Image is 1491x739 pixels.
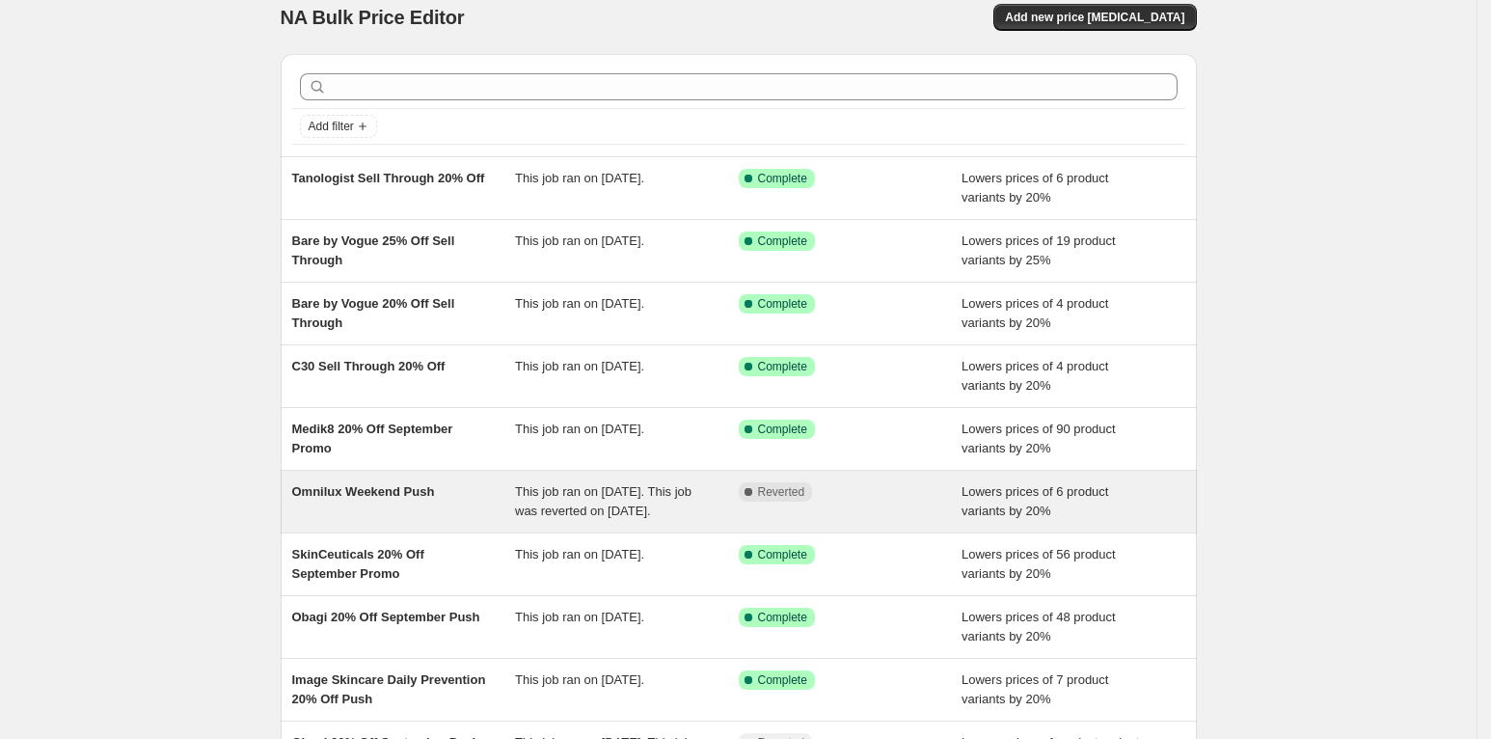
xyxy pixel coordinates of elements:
[292,484,435,499] span: Omnilux Weekend Push
[962,672,1108,706] span: Lowers prices of 7 product variants by 20%
[962,422,1116,455] span: Lowers prices of 90 product variants by 20%
[292,171,485,185] span: Tanologist Sell Through 20% Off
[758,296,807,312] span: Complete
[300,115,377,138] button: Add filter
[292,672,486,706] span: Image Skincare Daily Prevention 20% Off Push
[515,296,644,311] span: This job ran on [DATE].
[962,233,1116,267] span: Lowers prices of 19 product variants by 25%
[962,359,1108,393] span: Lowers prices of 4 product variants by 20%
[515,359,644,373] span: This job ran on [DATE].
[962,296,1108,330] span: Lowers prices of 4 product variants by 20%
[962,171,1108,205] span: Lowers prices of 6 product variants by 20%
[758,171,807,186] span: Complete
[758,422,807,437] span: Complete
[993,4,1196,31] button: Add new price [MEDICAL_DATA]
[962,547,1116,581] span: Lowers prices of 56 product variants by 20%
[292,422,453,455] span: Medik8 20% Off September Promo
[309,119,354,134] span: Add filter
[962,484,1108,518] span: Lowers prices of 6 product variants by 20%
[758,359,807,374] span: Complete
[292,547,424,581] span: SkinCeuticals 20% Off September Promo
[758,484,805,500] span: Reverted
[1005,10,1184,25] span: Add new price [MEDICAL_DATA]
[515,610,644,624] span: This job ran on [DATE].
[292,359,446,373] span: C30 Sell Through 20% Off
[758,547,807,562] span: Complete
[758,610,807,625] span: Complete
[515,422,644,436] span: This job ran on [DATE].
[758,233,807,249] span: Complete
[281,7,465,28] span: NA Bulk Price Editor
[292,296,455,330] span: Bare by Vogue 20% Off Sell Through
[515,547,644,561] span: This job ran on [DATE].
[515,233,644,248] span: This job ran on [DATE].
[515,484,691,518] span: This job ran on [DATE]. This job was reverted on [DATE].
[292,610,480,624] span: Obagi 20% Off September Push
[962,610,1116,643] span: Lowers prices of 48 product variants by 20%
[758,672,807,688] span: Complete
[515,171,644,185] span: This job ran on [DATE].
[515,672,644,687] span: This job ran on [DATE].
[292,233,455,267] span: Bare by Vogue 25% Off Sell Through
